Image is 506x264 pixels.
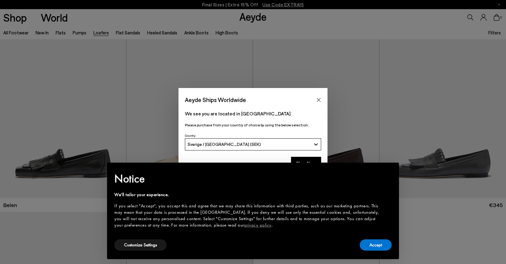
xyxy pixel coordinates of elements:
[387,167,391,176] span: ×
[291,157,321,170] button: Shop Now
[360,239,392,251] button: Accept
[185,110,321,117] p: We see you are located in [GEOGRAPHIC_DATA]
[114,192,382,198] div: We'll tailor your experience.
[314,95,323,104] button: Close
[382,164,397,179] button: Close this notice
[185,134,196,137] span: Country
[185,94,246,105] span: Aeyde Ships Worldwide
[188,142,261,147] span: Sverige / [GEOGRAPHIC_DATA] (SEK)
[114,203,382,228] div: If you select "Accept", you accept this and agree that we may share this information with third p...
[185,122,321,128] p: Please purchase from your country of choice by using the below selection:
[114,171,382,187] h2: Notice
[114,239,167,251] button: Customize Settings
[244,222,272,228] a: privacy policy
